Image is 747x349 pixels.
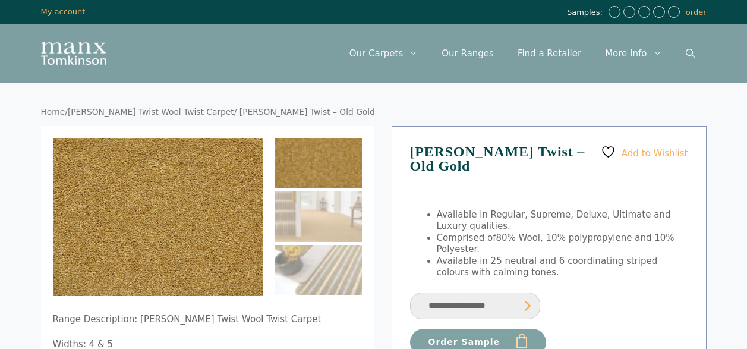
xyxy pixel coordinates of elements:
[437,209,671,232] span: Available in Regular, Supreme, Deluxe, Ultimate and Luxury qualities.
[593,36,673,71] a: More Info
[410,144,688,197] h1: [PERSON_NAME] Twist – Old Gold
[275,245,362,295] img: Tomkinson Twist - Old Gold - Image 3
[41,7,86,16] a: My account
[506,36,593,71] a: Find a Retailer
[686,8,707,17] a: order
[338,36,707,71] nav: Primary
[68,107,234,117] a: [PERSON_NAME] Twist Wool Twist Carpet
[430,36,506,71] a: Our Ranges
[41,107,707,118] nav: Breadcrumb
[437,256,658,278] span: Available in 25 neutral and 6 coordinating striped colours with calming tones.
[338,36,430,71] a: Our Carpets
[567,8,606,18] span: Samples:
[437,232,496,243] span: Comprised of
[275,138,362,188] img: Tomkinson Twist - Old Gold
[674,36,707,71] a: Open Search Bar
[41,107,65,117] a: Home
[275,191,362,242] img: Tomkinson Twist - Old Gold - Image 2
[437,232,674,255] span: 80% Wool, 10% polypropylene and 10% Polyester.
[622,147,688,158] span: Add to Wishlist
[53,314,362,326] p: Range Description: [PERSON_NAME] Twist Wool Twist Carpet
[601,144,688,159] a: Add to Wishlist
[41,42,106,65] img: Manx Tomkinson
